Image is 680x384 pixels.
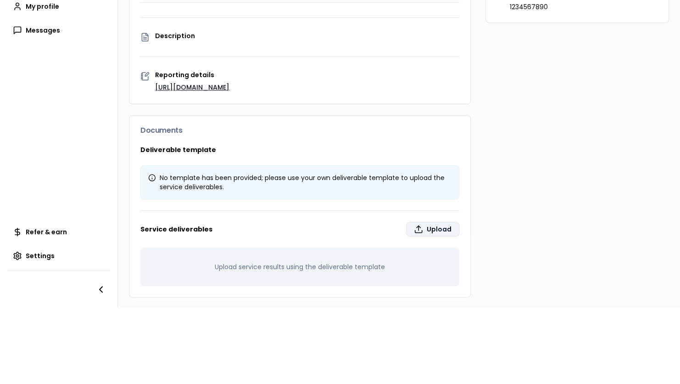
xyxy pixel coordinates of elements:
[140,127,459,134] h3: Documents
[140,222,459,237] h3: Service deliverables
[26,2,59,11] span: My profile
[155,33,459,39] p: Description
[7,21,110,40] a: Messages
[26,26,60,35] span: Messages
[510,2,550,11] p: 1234567890
[26,251,55,260] span: Settings
[155,83,229,92] a: [URL][DOMAIN_NAME]
[148,173,451,192] div: No template has been provided; please use your own deliverable template to upload the service del...
[140,248,459,286] div: Upload service results using the deliverable template
[7,223,110,241] a: Refer & earn
[155,72,459,78] p: Reporting details
[406,222,459,237] label: Upload
[26,227,67,237] span: Refer & earn
[140,145,459,154] h3: Deliverable template
[7,247,110,265] a: Settings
